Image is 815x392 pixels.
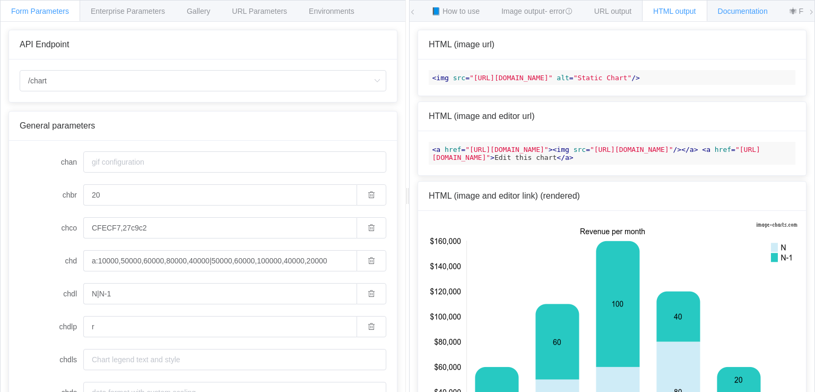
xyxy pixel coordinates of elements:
[309,7,354,15] span: Environments
[574,74,632,82] span: "Static Chart"
[574,146,586,154] span: src
[470,74,553,82] span: "[URL][DOMAIN_NAME]"
[187,7,210,15] span: Gallery
[706,146,710,154] span: a
[83,349,386,370] input: Chart legend text and style
[83,217,357,238] input: series colors
[553,146,682,154] span: < = />
[20,151,83,173] label: chan
[501,7,573,15] span: Image output
[557,74,569,82] span: alt
[436,146,440,154] span: a
[465,146,549,154] span: "[URL][DOMAIN_NAME]"
[20,70,386,91] input: Select
[653,7,696,15] span: HTML output
[432,146,760,161] span: < = >
[545,7,573,15] span: - error
[20,184,83,206] label: chbr
[594,7,631,15] span: URL output
[83,283,357,304] input: Text for each series, to display in the legend
[690,146,694,154] span: a
[681,146,698,154] span: </ >
[83,250,357,271] input: chart data
[429,142,795,165] code: Edit this chart
[429,191,580,200] span: HTML (image and editor link) (rendered)
[20,349,83,370] label: chdls
[432,146,760,161] span: "[URL][DOMAIN_NAME]"
[557,146,569,154] span: img
[20,250,83,271] label: chd
[91,7,165,15] span: Enterprise Parameters
[20,283,83,304] label: chdl
[436,74,448,82] span: img
[431,7,480,15] span: 📘 How to use
[445,146,461,154] span: href
[432,146,553,154] span: < = >
[429,40,495,49] span: HTML (image url)
[557,154,573,161] span: </ >
[20,316,83,337] label: chdlp
[718,7,768,15] span: Documentation
[590,146,673,154] span: "[URL][DOMAIN_NAME]"
[232,7,287,15] span: URL Parameters
[83,151,386,173] input: gif configuration
[83,184,357,206] input: Bar corner radius. Display bars with rounded corner.
[432,74,640,82] span: < = = />
[20,40,69,49] span: API Endpoint
[715,146,731,154] span: href
[429,112,534,121] span: HTML (image and editor url)
[565,154,569,161] span: a
[11,7,69,15] span: Form Parameters
[453,74,465,82] span: src
[20,121,95,130] span: General parameters
[83,316,357,337] input: Position of the legend and order of the legend entries
[20,217,83,238] label: chco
